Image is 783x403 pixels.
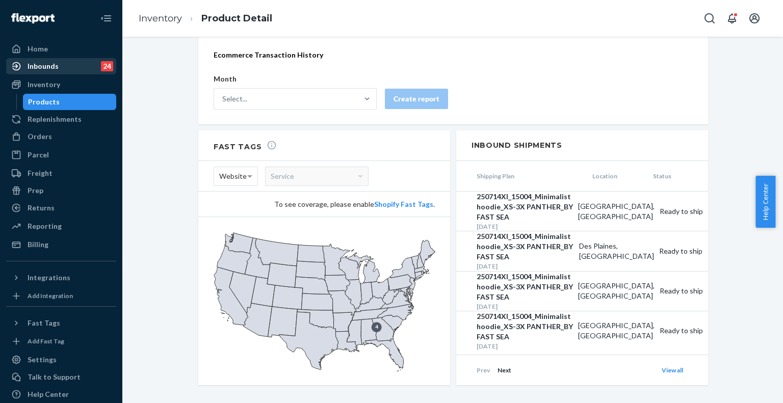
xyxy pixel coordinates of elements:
div: [DATE] [477,302,573,311]
h2: Fast Tags [214,140,277,151]
div: Fast Tags [28,318,60,328]
div: Select... [222,94,247,104]
span: Website [219,168,247,185]
a: Add Fast Tag [6,335,116,347]
a: Shopify Fast Tags [374,200,433,208]
a: Inventory [6,76,116,93]
div: Inventory [28,79,60,90]
a: Billing [6,236,116,253]
img: Flexport logo [11,13,55,23]
div: Parcel [28,150,49,160]
div: Billing [28,239,48,250]
button: Close Navigation [96,8,116,29]
div: Ready to ship [655,206,708,217]
a: Home [6,41,116,57]
div: 250714XI_15004_Minimalist hoodie_XS-3X PANTHER_BY FAST SEA [477,311,573,342]
div: 24 [101,61,113,71]
button: Open Search Box [699,8,720,29]
button: Fast Tags [6,315,116,331]
div: Products [28,97,60,107]
a: Orders [6,128,116,145]
div: [DATE] [477,222,573,231]
a: Add Integration [6,290,116,302]
div: 250714XI_15004_Minimalist hoodie_XS-3X PANTHER_BY FAST SEA [477,192,573,222]
div: Settings [28,355,57,365]
button: Open account menu [744,8,765,29]
div: Replenishments [28,114,82,124]
a: Settings [6,352,116,368]
a: Replenishments [6,111,116,127]
a: Returns [6,200,116,216]
a: Help Center [6,386,116,402]
div: Talk to Support [28,372,81,382]
div: Ready to ship [655,326,708,336]
button: Integrations [6,270,116,286]
button: Create report [385,89,448,109]
div: Ready to ship [655,286,708,296]
div: [DATE] [477,262,574,271]
div: [GEOGRAPHIC_DATA], [GEOGRAPHIC_DATA] [573,320,655,341]
div: Add Fast Tag [28,337,64,345]
span: Shipping Plan [456,172,587,180]
div: Inbounds [28,61,59,71]
div: 250714XI_15004_Minimalist hoodie_XS-3X PANTHER_BY FAST SEA [477,231,574,262]
span: Location [587,172,648,180]
a: Products [23,94,117,110]
p: Month [214,74,377,84]
span: Prev [477,366,490,374]
span: Status [648,172,709,180]
div: Help Center [28,389,69,399]
a: Inbounds24 [6,58,116,74]
div: Des Plaines, [GEOGRAPHIC_DATA] [574,241,654,261]
a: Product Detail [201,13,272,24]
span: Next [498,366,511,374]
h2: Ecommerce Transaction History [214,51,693,59]
a: Freight [6,165,116,181]
div: Integrations [28,273,70,283]
div: Add Integration [28,291,73,300]
div: Reporting [28,221,62,231]
div: Orders [28,131,52,142]
div: To see coverage, please enable . [214,199,435,209]
a: 250714XI_15004_Minimalist hoodie_XS-3X PANTHER_BY FAST SEA[DATE]Des Plaines, [GEOGRAPHIC_DATA]Rea... [456,231,708,271]
div: Ready to ship [654,246,708,256]
div: Freight [28,168,53,178]
div: Prep [28,185,43,196]
a: Reporting [6,218,116,234]
a: View all [662,366,683,374]
a: Prep [6,182,116,199]
div: [DATE] [477,342,573,351]
button: Help Center [755,176,775,228]
a: Parcel [6,147,116,163]
div: [GEOGRAPHIC_DATA], [GEOGRAPHIC_DATA] [573,201,655,222]
div: 250714XI_15004_Minimalist hoodie_XS-3X PANTHER_BY FAST SEA [477,272,573,302]
div: Returns [28,203,55,213]
ol: breadcrumbs [130,4,280,34]
a: 250714XI_15004_Minimalist hoodie_XS-3X PANTHER_BY FAST SEA[DATE][GEOGRAPHIC_DATA], [GEOGRAPHIC_DA... [456,311,708,351]
a: Talk to Support [6,369,116,385]
a: Inventory [139,13,182,24]
div: Service [266,167,368,185]
a: 250714XI_15004_Minimalist hoodie_XS-3X PANTHER_BY FAST SEA[DATE][GEOGRAPHIC_DATA], [GEOGRAPHIC_DA... [456,272,708,311]
div: Home [28,44,48,54]
button: Open notifications [722,8,742,29]
div: Create report [394,94,439,104]
div: [GEOGRAPHIC_DATA], [GEOGRAPHIC_DATA] [573,281,655,301]
h2: Inbound Shipments [456,130,708,161]
a: 250714XI_15004_Minimalist hoodie_XS-3X PANTHER_BY FAST SEA[DATE][GEOGRAPHIC_DATA], [GEOGRAPHIC_DA... [456,192,708,231]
